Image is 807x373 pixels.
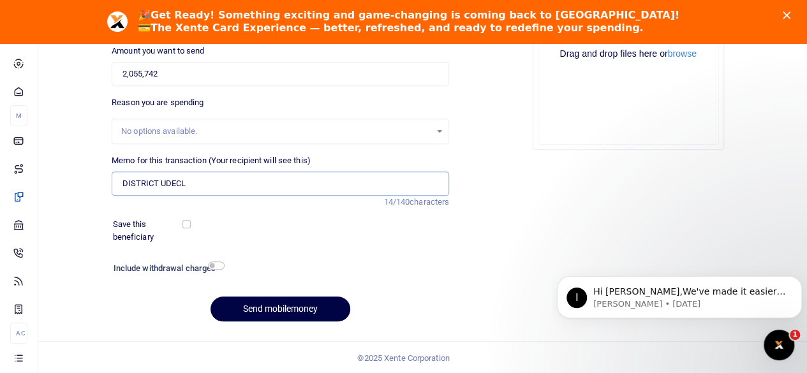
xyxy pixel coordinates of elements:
iframe: Intercom live chat [764,330,794,360]
input: UGX [112,62,449,86]
div: Drag and drop files here or [538,48,718,60]
label: Save this beneficiary [113,218,185,243]
input: Enter extra information [112,172,449,196]
button: Send mobilemoney [211,296,350,321]
img: Profile image for Aceng [107,11,128,32]
button: browse [668,49,697,58]
iframe: Intercom notifications message [552,249,807,339]
div: Close [783,11,796,19]
b: The Xente Card Experience — better, refreshed, and ready to redefine your spending. [151,22,643,34]
li: Ac [10,323,27,344]
b: Get Ready! Something exciting and game-changing is coming back to [GEOGRAPHIC_DATA]! [151,9,679,21]
span: 14/140 [383,197,410,207]
h6: Include withdrawal charges [114,263,219,274]
label: Amount you want to send [112,45,204,57]
li: M [10,105,27,126]
span: 1 [790,330,800,340]
div: 🎉 💳 [138,9,679,34]
div: No options available. [121,125,431,138]
label: Memo for this transaction (Your recipient will see this) [112,154,311,167]
label: Reason you are spending [112,96,204,109]
span: characters [410,197,449,207]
